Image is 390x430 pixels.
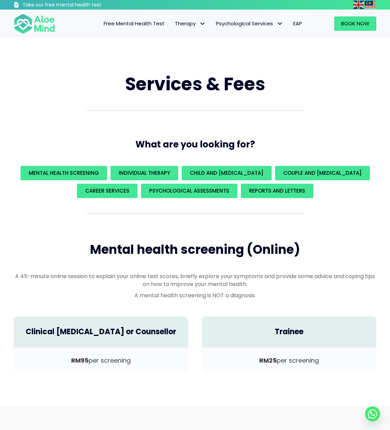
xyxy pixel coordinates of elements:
[211,16,288,31] a: Psychological ServicesPsychological Services: submenu
[119,169,170,177] span: Individual Therapy
[14,272,376,288] p: A 45-minute online session to explain your online test scores, briefly explore your symptoms and ...
[341,20,369,27] span: Book Now
[23,2,126,9] h3: Take our free mental health test
[275,19,285,29] span: Psychological Services: submenu
[197,19,207,29] span: Therapy: submenu
[90,241,300,258] span: Mental health screening (Online)
[334,16,376,31] a: Book Now
[125,71,265,96] span: Services & Fees
[249,187,305,194] span: REPORTS AND LETTERS
[353,1,364,9] img: en
[71,356,89,365] b: RM95
[110,166,178,180] a: Individual Therapy
[14,164,376,200] div: What are you looking for?
[62,16,307,31] nav: Menu
[77,184,138,198] a: Career Services
[182,166,272,180] a: Child and [MEDICAL_DATA]
[353,1,365,9] a: English
[85,187,129,194] span: Career Services
[241,184,313,198] a: REPORTS AND LETTERS
[283,169,362,177] span: Couple and [MEDICAL_DATA]
[14,13,55,34] img: Aloe mind Logo
[170,16,211,31] a: TherapyTherapy: submenu
[135,138,255,151] span: What are you looking for?
[365,406,380,421] a: Whatsapp
[21,166,107,180] a: Mental Health Screening
[365,1,376,9] img: ms
[275,166,370,180] a: Couple and [MEDICAL_DATA]
[190,169,263,177] span: Child and [MEDICAL_DATA]
[209,356,369,365] p: per screening
[14,2,126,10] a: Take our free mental health test
[149,187,229,194] span: Psychological assessments
[216,20,283,27] span: Psychological Services
[14,291,376,299] p: A mental health screening is NOT a diagnosis.
[209,327,369,337] h4: Trainee
[21,356,181,365] p: per screening
[293,20,302,27] span: EAP
[175,20,206,27] span: Therapy
[141,184,237,198] a: Psychological assessments
[29,169,99,177] span: Mental Health Screening
[104,20,165,27] span: Free Mental Health Test
[259,356,277,365] b: RM25
[21,327,181,337] h4: Clinical [MEDICAL_DATA] or Counsellor
[288,16,307,31] a: EAP
[99,16,170,31] a: Free Mental Health Test
[365,1,376,9] a: Malay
